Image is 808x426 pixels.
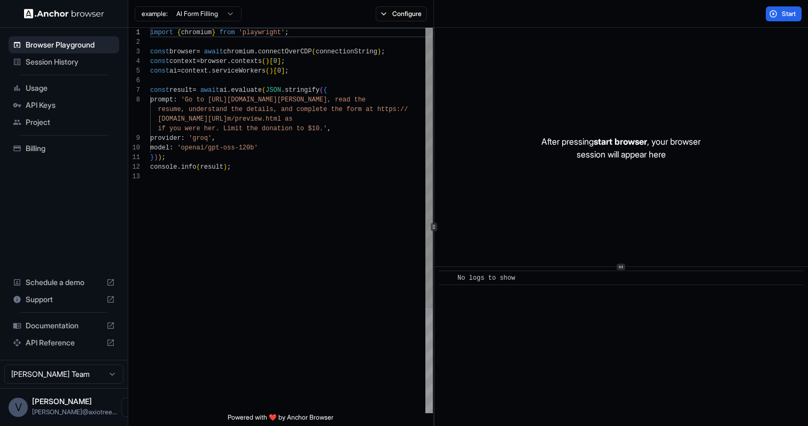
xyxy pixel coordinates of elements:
[262,86,266,94] span: (
[169,144,173,152] span: :
[26,57,115,67] span: Session History
[173,96,177,104] span: :
[158,115,227,123] span: [DOMAIN_NAME][URL]
[281,58,285,65] span: ;
[200,163,223,171] span: result
[26,277,102,288] span: Schedule a demo
[150,135,181,142] span: provider
[169,86,192,94] span: result
[26,337,102,348] span: API Reference
[128,57,140,66] div: 4
[227,163,231,171] span: ;
[285,67,289,75] span: ;
[192,86,196,94] span: =
[212,67,266,75] span: serviceWorkers
[150,67,169,75] span: const
[154,154,158,161] span: )
[189,135,212,142] span: 'groq'
[220,86,227,94] span: ai
[350,106,408,113] span: orm at https://
[231,58,262,65] span: contexts
[177,67,181,75] span: =
[128,172,140,182] div: 13
[32,397,92,406] span: Vipin Tanna
[128,85,140,95] div: 7
[204,48,223,56] span: await
[223,163,227,171] span: )
[128,66,140,76] div: 5
[254,48,258,56] span: .
[9,317,119,334] div: Documentation
[9,36,119,53] div: Browser Playground
[142,10,168,18] span: example:
[9,97,119,114] div: API Keys
[312,48,316,56] span: (
[212,29,215,36] span: }
[128,37,140,47] div: 2
[150,86,169,94] span: const
[128,76,140,85] div: 6
[150,163,177,171] span: console
[266,86,281,94] span: JSON
[212,135,215,142] span: ,
[228,413,333,426] span: Powered with ❤️ by Anchor Browser
[177,163,181,171] span: .
[273,58,277,65] span: 0
[162,154,166,161] span: ;
[239,29,285,36] span: 'playwright'
[9,398,28,417] div: V
[150,58,169,65] span: const
[181,29,212,36] span: chromium
[181,163,197,171] span: info
[200,86,220,94] span: await
[223,48,254,56] span: chromium
[26,117,115,128] span: Project
[177,29,181,36] span: {
[196,48,200,56] span: =
[381,48,385,56] span: ;
[158,154,161,161] span: )
[208,67,212,75] span: .
[220,29,235,36] span: from
[158,125,327,132] span: if you were her. Limit the donation to $10.'
[269,67,273,75] span: )
[273,67,277,75] span: [
[26,294,102,305] span: Support
[281,86,285,94] span: .
[444,273,449,283] span: ​
[766,6,802,21] button: Start
[227,86,231,94] span: .
[169,48,196,56] span: browser
[26,40,115,50] span: Browser Playground
[9,114,119,131] div: Project
[9,53,119,70] div: Session History
[150,144,169,152] span: model
[24,9,104,19] img: Anchor Logo
[281,67,285,75] span: ]
[150,96,173,104] span: prompt
[262,58,266,65] span: (
[128,162,140,172] div: 12
[316,48,377,56] span: connectionString
[181,135,185,142] span: :
[327,125,331,132] span: ,
[26,100,115,111] span: API Keys
[128,95,140,105] div: 8
[266,67,269,75] span: (
[9,140,119,157] div: Billing
[150,154,154,161] span: }
[32,408,117,416] span: vipin@axiotree.com
[269,58,273,65] span: [
[9,334,119,351] div: API Reference
[376,6,428,21] button: Configure
[177,144,258,152] span: 'openai/gpt-oss-120b'
[128,133,140,143] div: 9
[181,67,208,75] span: context
[377,48,381,56] span: )
[231,86,262,94] span: evaluate
[200,58,227,65] span: browser
[323,86,327,94] span: {
[26,143,115,154] span: Billing
[26,320,102,331] span: Documentation
[457,274,515,282] span: No logs to show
